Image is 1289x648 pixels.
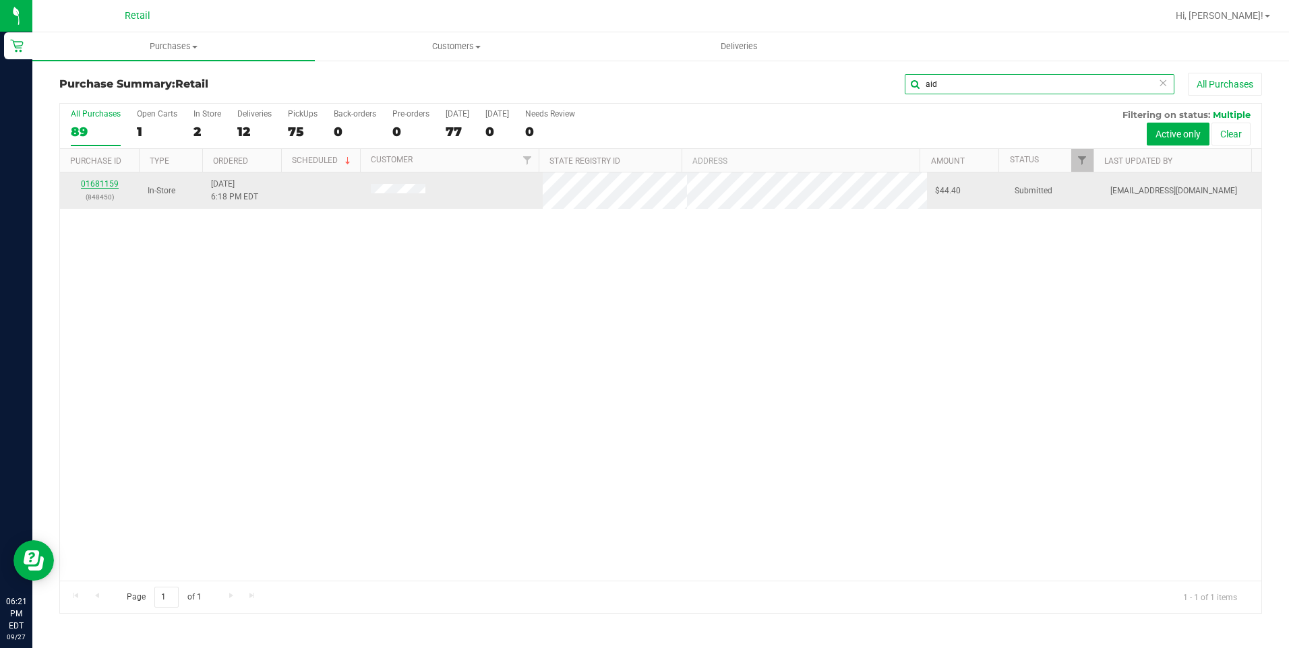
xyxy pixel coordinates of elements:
div: PickUps [288,109,318,119]
div: Deliveries [237,109,272,119]
div: 1 [137,124,177,139]
a: Deliveries [598,32,880,61]
span: Customers [316,40,597,53]
a: Customer [371,155,413,164]
div: [DATE] [485,109,509,119]
a: Filter [516,149,539,172]
div: Needs Review [525,109,575,119]
div: [DATE] [446,109,469,119]
span: 1 - 1 of 1 items [1172,587,1248,607]
div: Back-orders [334,109,376,119]
span: $44.40 [935,185,961,197]
a: Purchases [32,32,315,61]
a: Type [150,156,169,166]
p: 09/27 [6,632,26,642]
div: 0 [485,124,509,139]
div: 77 [446,124,469,139]
span: Page of 1 [115,587,212,608]
div: 0 [525,124,575,139]
a: Last Updated By [1104,156,1172,166]
a: State Registry ID [549,156,620,166]
div: In Store [193,109,221,119]
input: 1 [154,587,179,608]
span: Purchases [32,40,315,53]
span: Hi, [PERSON_NAME]! [1176,10,1263,21]
a: Status [1010,155,1039,164]
span: Multiple [1213,109,1251,120]
a: 01681159 [81,179,119,189]
span: Submitted [1015,185,1052,197]
a: Customers [315,32,597,61]
button: All Purchases [1188,73,1262,96]
a: Filter [1071,149,1093,172]
th: Address [682,149,920,172]
div: 75 [288,124,318,139]
div: Open Carts [137,109,177,119]
span: Retail [175,77,208,90]
div: 2 [193,124,221,139]
a: Purchase ID [70,156,121,166]
span: In-Store [148,185,175,197]
inline-svg: Retail [10,39,24,53]
span: [DATE] 6:18 PM EDT [211,178,258,203]
div: 89 [71,124,121,139]
iframe: Resource center [13,540,54,581]
a: Ordered [213,156,248,166]
div: All Purchases [71,109,121,119]
p: (848450) [68,191,131,203]
button: Clear [1211,123,1251,145]
div: 0 [392,124,429,139]
span: Clear [1158,74,1168,92]
button: Active only [1147,123,1209,145]
a: Scheduled [292,156,353,165]
h3: Purchase Summary: [59,78,460,90]
input: Search Purchase ID, Original ID, State Registry ID or Customer Name... [905,74,1174,94]
div: 0 [334,124,376,139]
span: [EMAIL_ADDRESS][DOMAIN_NAME] [1110,185,1237,197]
a: Amount [931,156,965,166]
span: Filtering on status: [1122,109,1210,120]
span: Retail [125,10,150,22]
p: 06:21 PM EDT [6,595,26,632]
span: Deliveries [702,40,776,53]
div: 12 [237,124,272,139]
div: Pre-orders [392,109,429,119]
